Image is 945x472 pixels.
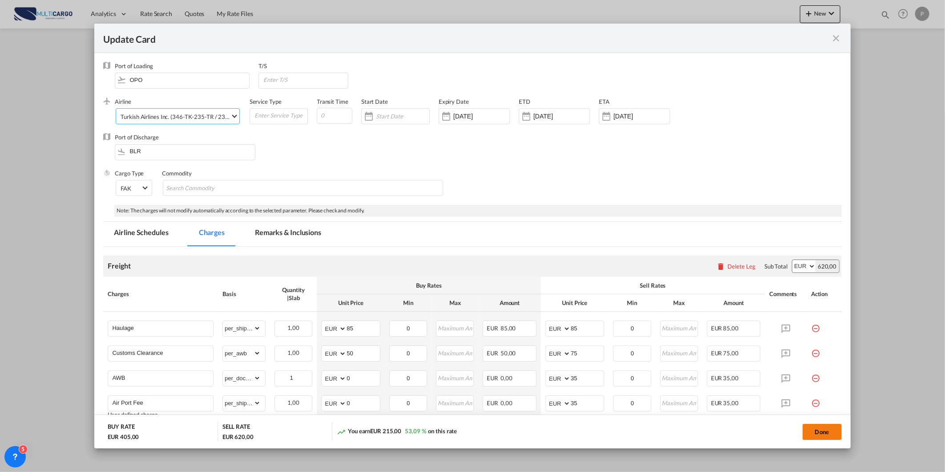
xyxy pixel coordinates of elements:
select: per_shipment [223,321,261,335]
input: Select ETA [614,113,670,120]
input: Minimum Amount [614,321,650,334]
span: 85,00 [501,325,516,332]
label: Start Date [361,98,388,105]
button: Delete Leg [716,263,755,270]
label: Transit Time [317,98,348,105]
input: Minimum Amount [390,321,427,334]
div: You earn on this rate [337,427,457,436]
label: Expiry Date [439,98,469,105]
th: Max [432,294,478,312]
span: 0,00 [501,399,513,407]
span: 1,00 [287,349,299,356]
input: Start Date [376,113,429,120]
input: Enter Port of Discharge [119,145,254,158]
img: cargo.png [103,169,110,176]
input: Enter Service Type [254,109,307,122]
span: EUR [711,350,722,357]
md-icon: icon-minus-circle-outline red-400-fg pt-7 [811,395,820,404]
md-icon: icon-trending-up [337,427,346,436]
md-chips-wrap: Chips container with autocompletion. Enter the text area, type text to search, and then use the u... [163,180,443,196]
input: Maximum Amount [661,371,698,384]
label: ETA [599,98,610,105]
div: EUR 620,00 [222,433,254,441]
input: Charge Name [112,321,213,334]
label: Port of Discharge [115,134,158,141]
md-select: Select Airline: Turkish Airlines Inc. (346-TK-235-TR / 235) [116,108,239,124]
input: Charge Name [112,396,213,409]
th: Action [807,277,842,312]
input: 75 [571,346,604,359]
input: Maximum Amount [437,346,473,359]
input: Enter Port of Loading [119,73,249,86]
md-icon: icon-minus-circle-outline red-400-fg pt-7 [811,346,820,354]
md-icon: icon-close fg-AAA8AD m-0 pointer [831,33,842,44]
span: 53,09 % [405,427,426,435]
th: Comments [765,277,807,312]
input: Maximum Amount [661,321,698,334]
select: per_awb [223,346,261,360]
input: Maximum Amount [661,346,698,359]
md-input-container: AWB [108,371,213,384]
div: Quantity | Slab [275,286,312,302]
th: Min [385,294,432,312]
md-icon: icon-minus-circle-outline red-400-fg pt-7 [811,321,820,330]
md-input-container: Air Port Fee [108,396,213,409]
div: SELL RATE [222,423,250,433]
span: EUR 215,00 [370,427,401,435]
span: 35,00 [723,399,739,407]
div: BUY RATE [108,423,134,433]
md-icon: icon-delete [716,262,725,271]
input: 35 [571,371,604,384]
input: 50 [347,346,380,359]
div: 620,00 [816,260,839,273]
div: Note: The charges will not modify automatically according to the selected parameter. Please check... [114,205,841,217]
div: Delete Leg [727,263,755,270]
md-tab-item: Remarks & Inclusions [244,222,332,246]
div: Charges [108,290,214,298]
md-select: Select Cargo type: FAK [116,180,152,196]
span: EUR [711,374,722,382]
label: ETD [519,98,530,105]
span: 0,00 [501,374,513,382]
input: Search Commodity [166,181,247,195]
label: Service Type [250,98,282,105]
span: EUR [711,325,722,332]
md-tab-item: Charges [188,222,235,246]
div: Sub Total [764,262,787,270]
span: EUR [487,374,499,382]
span: 75,00 [723,350,739,357]
input: 85 [347,321,380,334]
div: Sell Rates [545,281,760,289]
th: Unit Price [317,294,384,312]
th: Amount [478,294,541,312]
input: 0 [317,108,352,124]
input: Expiry Date [453,113,509,120]
div: Turkish Airlines Inc. (346-TK-235-TR / 235) [121,113,230,120]
input: Minimum Amount [614,346,650,359]
input: Minimum Amount [390,346,427,359]
div: EUR 405,00 [108,433,139,441]
label: Commodity [162,170,191,177]
input: Minimum Amount [390,396,427,409]
input: 35 [571,396,604,409]
label: Cargo Type [115,170,144,177]
th: Max [656,294,703,312]
input: Quantity [275,371,312,384]
select: per_document [223,371,261,385]
input: Enter T/S [262,73,348,86]
span: 85,00 [723,325,739,332]
input: Maximum Amount [437,371,473,384]
span: 1,00 [287,324,299,331]
div: FAK [121,185,131,192]
input: Maximum Amount [437,396,473,409]
input: 0 [347,396,380,409]
input: Minimum Amount [614,371,650,384]
div: Update Card [103,33,831,44]
button: Done [803,424,842,440]
md-tab-item: Airline Schedules [103,222,179,246]
md-input-container: Customs Clearance [108,346,213,359]
th: Min [609,294,655,312]
th: Unit Price [541,294,609,312]
input: Charge Name [112,346,213,359]
input: Maximum Amount [437,321,473,334]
